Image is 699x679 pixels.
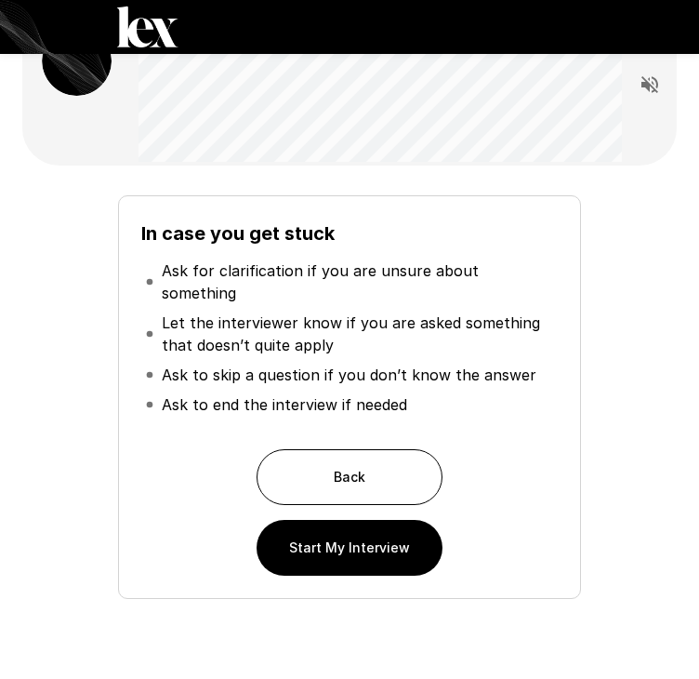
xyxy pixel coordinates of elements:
[162,260,553,304] p: Ask for clarification if you are unsure about something
[162,393,407,416] p: Ask to end the interview if needed
[42,26,112,96] img: lex_avatar2.png
[257,449,442,505] button: Back
[631,66,668,103] button: Read questions aloud
[162,364,536,386] p: Ask to skip a question if you don’t know the answer
[141,222,335,245] b: In case you get stuck
[162,312,553,356] p: Let the interviewer know if you are asked something that doesn’t quite apply
[257,520,442,576] button: Start My Interview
